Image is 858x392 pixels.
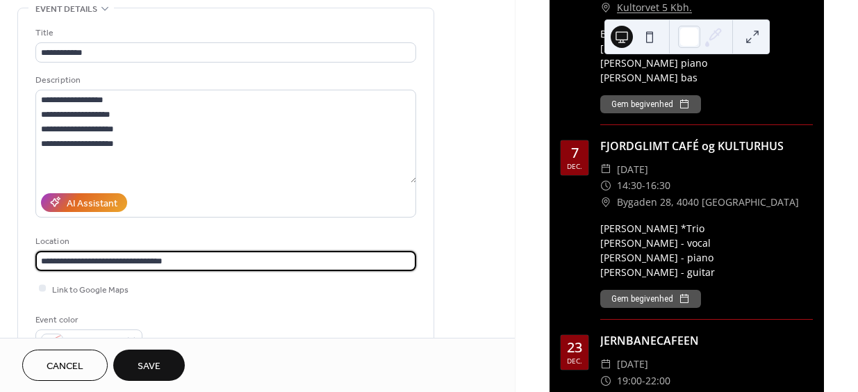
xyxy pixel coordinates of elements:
[642,177,645,194] span: -
[600,332,813,349] div: JERNBANECAFEEN
[138,359,160,374] span: Save
[571,146,579,160] div: 7
[617,161,648,178] span: [DATE]
[567,163,582,170] div: dec.
[600,26,813,85] div: Boysen/[PERSON_NAME] Band *Trio [PERSON_NAME] guitar [PERSON_NAME] piano [PERSON_NAME] bas
[600,221,813,279] div: [PERSON_NAME] *Trio [PERSON_NAME] - vocal [PERSON_NAME] - piano [PERSON_NAME] - guitar
[41,193,127,212] button: AI Assistant
[22,350,108,381] button: Cancel
[113,350,185,381] button: Save
[600,138,813,154] div: FJORDGLIMT CAFÉ og KULTURHUS
[617,373,642,389] span: 19:00
[35,313,140,327] div: Event color
[52,282,129,297] span: Link to Google Maps
[642,373,645,389] span: -
[600,177,611,194] div: ​
[35,73,413,88] div: Description
[600,356,611,373] div: ​
[35,2,97,17] span: Event details
[617,177,642,194] span: 14:30
[600,194,611,211] div: ​
[600,290,701,308] button: Gem begivenhed
[645,373,670,389] span: 22:00
[600,373,611,389] div: ​
[47,359,83,374] span: Cancel
[35,234,413,249] div: Location
[600,161,611,178] div: ​
[617,356,648,373] span: [DATE]
[645,177,670,194] span: 16:30
[35,26,413,40] div: Title
[567,341,582,354] div: 23
[617,194,799,211] span: Bygaden 28, 4040 [GEOGRAPHIC_DATA]
[67,196,117,211] div: AI Assistant
[600,95,701,113] button: Gem begivenhed
[567,357,582,364] div: dec.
